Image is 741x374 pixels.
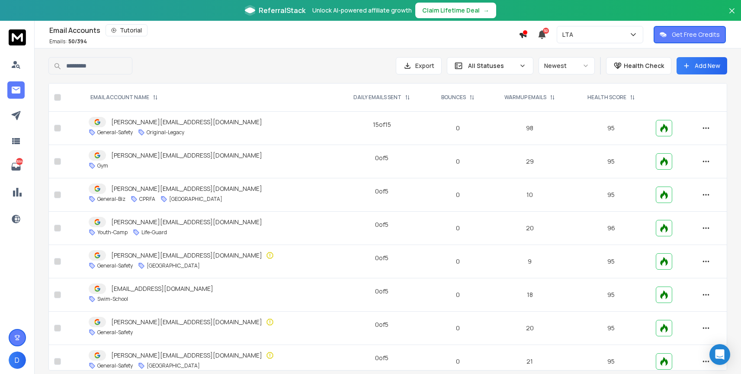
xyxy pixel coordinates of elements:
td: 95 [571,245,651,278]
span: 50 [543,28,549,34]
p: Gym [97,162,108,169]
p: [PERSON_NAME][EMAIL_ADDRESS][DOMAIN_NAME] [111,218,262,226]
button: Get Free Credits [654,26,726,43]
p: Get Free Credits [672,30,720,39]
td: 95 [571,112,651,145]
p: Swim-School [97,296,128,303]
td: 95 [571,312,651,345]
p: [EMAIL_ADDRESS][DOMAIN_NAME] [111,284,213,293]
p: Youth-Camp [97,229,128,236]
p: 2694 [16,158,23,165]
p: [PERSON_NAME][EMAIL_ADDRESS][DOMAIN_NAME] [111,251,262,260]
button: Claim Lifetime Deal→ [415,3,496,18]
p: DAILY EMAILS SENT [353,94,401,101]
td: 9 [488,245,571,278]
div: 0 of 5 [375,254,388,262]
p: [GEOGRAPHIC_DATA] [169,196,222,203]
p: General-Safety [97,362,133,369]
p: All Statuses [468,61,516,70]
button: D [9,351,26,369]
p: 0 [433,324,483,332]
p: LTA [562,30,577,39]
p: [GEOGRAPHIC_DATA] [147,262,200,269]
td: 95 [571,145,651,178]
p: General-Safety [97,129,133,136]
div: 0 of 5 [375,287,388,296]
button: Add New [677,57,727,74]
p: [PERSON_NAME][EMAIL_ADDRESS][DOMAIN_NAME] [111,184,262,193]
p: General-Safety [97,329,133,336]
div: EMAIL ACCOUNT NAME [90,94,158,101]
td: 95 [571,178,651,212]
p: CPRFA [139,196,155,203]
div: 0 of 5 [375,320,388,329]
td: 10 [488,178,571,212]
p: 0 [433,190,483,199]
div: 0 of 5 [375,187,388,196]
span: 50 / 394 [68,38,87,45]
p: Original-Legacy [147,129,184,136]
td: 98 [488,112,571,145]
p: 0 [433,357,483,366]
td: 29 [488,145,571,178]
p: General-Safety [97,262,133,269]
p: Life-Guard [141,229,167,236]
p: 0 [433,257,483,266]
p: Health Check [624,61,664,70]
button: Close banner [726,5,738,26]
div: 0 of 5 [375,354,388,362]
p: 0 [433,157,483,166]
a: 2694 [7,158,25,175]
div: Open Intercom Messenger [709,344,730,365]
p: [GEOGRAPHIC_DATA] [147,362,200,369]
div: 0 of 5 [375,220,388,229]
p: 0 [433,290,483,299]
p: Emails : [49,38,87,45]
div: 15 of 15 [373,120,391,129]
button: Health Check [606,57,671,74]
div: Email Accounts [49,24,519,36]
td: 20 [488,212,571,245]
div: 0 of 5 [375,154,388,162]
td: 20 [488,312,571,345]
p: [PERSON_NAME][EMAIL_ADDRESS][DOMAIN_NAME] [111,151,262,160]
td: 96 [571,212,651,245]
p: [PERSON_NAME][EMAIL_ADDRESS][DOMAIN_NAME] [111,318,262,326]
p: HEALTH SCORE [587,94,626,101]
p: 0 [433,124,483,132]
p: Unlock AI-powered affiliate growth [312,6,412,15]
span: ReferralStack [259,5,305,16]
button: Newest [539,57,595,74]
span: → [483,6,489,15]
p: 0 [433,224,483,232]
p: General-Biz [97,196,125,203]
p: [PERSON_NAME][EMAIL_ADDRESS][DOMAIN_NAME] [111,118,262,126]
td: 18 [488,278,571,312]
p: [PERSON_NAME][EMAIL_ADDRESS][DOMAIN_NAME] [111,351,262,360]
p: BOUNCES [441,94,466,101]
td: 95 [571,278,651,312]
button: Tutorial [106,24,148,36]
button: Export [396,57,442,74]
p: WARMUP EMAILS [504,94,546,101]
